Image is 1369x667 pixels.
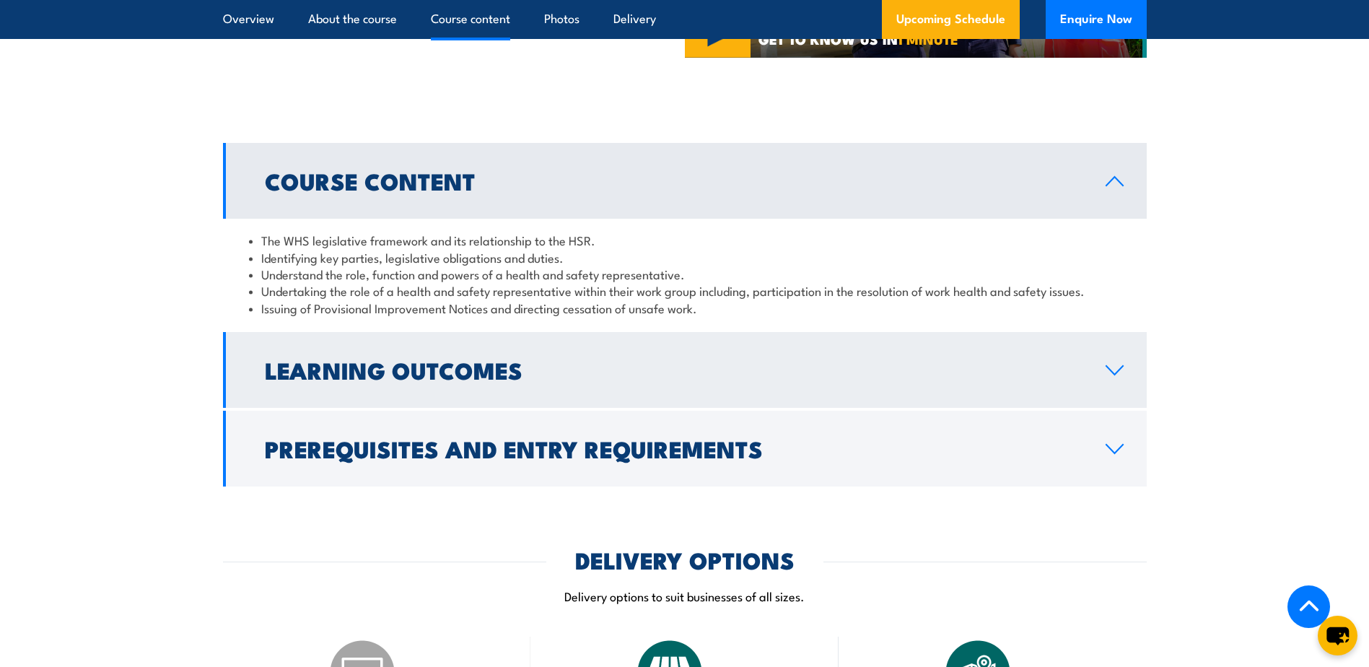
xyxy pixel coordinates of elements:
[249,282,1121,299] li: Undertaking the role of a health and safety representative within their work group including, par...
[1318,616,1357,655] button: chat-button
[249,300,1121,316] li: Issuing of Provisional Improvement Notices and directing cessation of unsafe work.
[223,588,1147,604] p: Delivery options to suit businesses of all sizes.
[249,249,1121,266] li: Identifying key parties, legislative obligations and duties.
[898,28,958,49] strong: 1 MINUTE
[758,32,958,45] span: GET TO KNOW US IN
[223,411,1147,487] a: Prerequisites and Entry Requirements
[223,332,1147,408] a: Learning Outcomes
[223,143,1147,219] a: Course Content
[249,266,1121,282] li: Understand the role, function and powers of a health and safety representative.
[575,549,795,570] h2: DELIVERY OPTIONS
[265,359,1082,380] h2: Learning Outcomes
[249,232,1121,248] li: The WHS legislative framework and its relationship to the HSR.
[265,438,1082,458] h2: Prerequisites and Entry Requirements
[265,170,1082,191] h2: Course Content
